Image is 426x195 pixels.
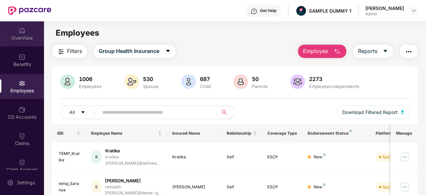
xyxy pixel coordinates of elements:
span: caret-down [383,48,388,54]
div: 50 [251,76,269,82]
div: Kratika [172,154,216,160]
div: 1006 [78,76,103,82]
div: ESCP [267,184,297,190]
button: Reportscaret-down [353,45,393,58]
img: svg+xml;base64,PHN2ZyB4bWxucz0iaHR0cDovL3d3dy53My5vcmcvMjAwMC9zdmciIHdpZHRoPSI4IiBoZWlnaHQ9IjgiIH... [323,153,326,156]
div: Platform Status [376,131,412,136]
div: [PERSON_NAME] [172,184,216,190]
div: Settings [15,179,37,186]
div: K [91,150,102,164]
div: TEMP_Kratika [59,151,81,163]
div: Child [199,84,212,89]
img: svg+xml;base64,PHN2ZyBpZD0iQ0RfQWNjb3VudHMiIGRhdGEtbmFtZT0iQ0QgQWNjb3VudHMiIHhtbG5zPSJodHRwOi8vd3... [19,106,25,113]
th: Manage [391,124,418,142]
span: Employee [303,47,328,55]
img: svg+xml;base64,PHN2ZyBpZD0iQ2xhaW0iIHhtbG5zPSJodHRwOi8vd3d3LnczLm9yZy8yMDAwL3N2ZyIgd2lkdGg9IjIwIi... [19,133,25,139]
button: Download Filtered Report [337,106,410,119]
div: 2273 [308,76,361,82]
img: svg+xml;base64,PHN2ZyBpZD0iRW1wbG95ZWVzIiB4bWxucz0iaHR0cDovL3d3dy53My5vcmcvMjAwMC9zdmciIHdpZHRoPS... [19,80,25,87]
img: svg+xml;base64,PHN2ZyBpZD0iQmVuZWZpdHMiIHhtbG5zPSJodHRwOi8vd3d3LnczLm9yZy8yMDAwL3N2ZyIgd2lkdGg9Ij... [19,54,25,60]
div: Employees [78,84,103,89]
span: Relationship [227,131,252,136]
img: manageButton [399,152,410,162]
button: Employee [298,45,346,58]
div: Not Verified [382,184,407,190]
span: caret-down [81,110,85,115]
img: svg+xml;base64,PHN2ZyB4bWxucz0iaHR0cDovL3d3dy53My5vcmcvMjAwMC9zdmciIHhtbG5zOnhsaW5rPSJodHRwOi8vd3... [181,74,196,89]
div: Self [227,154,257,160]
div: New [314,154,326,160]
div: Kratika [105,148,162,154]
div: [PERSON_NAME] [105,178,162,184]
div: [PERSON_NAME] [365,5,404,11]
div: 530 [142,76,160,82]
div: temp_Saranya [59,181,81,193]
div: New [314,184,326,190]
button: Allcaret-down [60,106,101,119]
th: Coverage Type [262,124,303,142]
img: svg+xml;base64,PHN2ZyB4bWxucz0iaHR0cDovL3d3dy53My5vcmcvMjAwMC9zdmciIHhtbG5zOnhsaW5rPSJodHRwOi8vd3... [60,74,75,89]
span: Employees [56,28,99,38]
div: Employees+dependents [308,84,361,89]
div: SAMPLE DUMMY 1 [309,8,351,14]
img: svg+xml;base64,PHN2ZyB4bWxucz0iaHR0cDovL3d3dy53My5vcmcvMjAwMC9zdmciIHdpZHRoPSIyNCIgaGVpZ2h0PSIyNC... [405,48,413,56]
th: Insured Name [167,124,221,142]
img: svg+xml;base64,PHN2ZyB4bWxucz0iaHR0cDovL3d3dy53My5vcmcvMjAwMC9zdmciIHdpZHRoPSIyNCIgaGVpZ2h0PSIyNC... [57,48,65,56]
div: S [91,180,101,194]
span: Reports [358,47,377,55]
div: Get Help [260,8,276,13]
div: Endorsement Status [308,131,365,136]
img: svg+xml;base64,PHN2ZyBpZD0iSGVscC0zMngzMiIgeG1sbnM9Imh0dHA6Ly93d3cudzMub3JnLzIwMDAvc3ZnIiB3aWR0aD... [251,8,257,15]
button: Filters [52,45,87,58]
img: New Pazcare Logo [8,6,51,15]
img: Pazcare_Alternative_logo-01-01.png [296,6,306,16]
span: Download Filtered Report [342,109,398,116]
span: EID [57,131,76,136]
img: svg+xml;base64,PHN2ZyB4bWxucz0iaHR0cDovL3d3dy53My5vcmcvMjAwMC9zdmciIHdpZHRoPSI4IiBoZWlnaHQ9IjgiIH... [323,183,326,186]
img: manageButton [399,182,410,192]
div: Not Verified [382,154,407,160]
div: Admin [365,11,404,17]
img: svg+xml;base64,PHN2ZyB4bWxucz0iaHR0cDovL3d3dy53My5vcmcvMjAwMC9zdmciIHdpZHRoPSI4IiBoZWlnaHQ9IjgiIH... [349,130,352,132]
th: EID [52,124,86,142]
img: svg+xml;base64,PHN2ZyB4bWxucz0iaHR0cDovL3d3dy53My5vcmcvMjAwMC9zdmciIHhtbG5zOnhsaW5rPSJodHRwOi8vd3... [401,110,404,114]
img: svg+xml;base64,PHN2ZyB4bWxucz0iaHR0cDovL3d3dy53My5vcmcvMjAwMC9zdmciIHhtbG5zOnhsaW5rPSJodHRwOi8vd3... [290,74,305,89]
img: svg+xml;base64,PHN2ZyBpZD0iQ2xhaW0iIHhtbG5zPSJodHRwOi8vd3d3LnczLm9yZy8yMDAwL3N2ZyIgd2lkdGg9IjIwIi... [19,159,25,166]
span: Filters [67,47,82,55]
div: Spouse [142,84,160,89]
th: Employee Name [86,124,167,142]
img: svg+xml;base64,PHN2ZyB4bWxucz0iaHR0cDovL3d3dy53My5vcmcvMjAwMC9zdmciIHhtbG5zOnhsaW5rPSJodHRwOi8vd3... [333,48,341,56]
img: svg+xml;base64,PHN2ZyBpZD0iRHJvcGRvd24tMzJ4MzIiIHhtbG5zPSJodHRwOi8vd3d3LnczLm9yZy8yMDAwL3N2ZyIgd2... [411,8,417,13]
button: search [218,106,235,119]
div: Self [227,184,257,190]
span: Group Health Insurance [99,47,159,55]
img: svg+xml;base64,PHN2ZyBpZD0iU2V0dGluZy0yMHgyMCIgeG1sbnM9Imh0dHA6Ly93d3cudzMub3JnLzIwMDAvc3ZnIiB3aW... [7,179,14,186]
img: svg+xml;base64,PHN2ZyBpZD0iSG9tZSIgeG1sbnM9Imh0dHA6Ly93d3cudzMub3JnLzIwMDAvc3ZnIiB3aWR0aD0iMjAiIG... [19,27,25,34]
div: Parents [251,84,269,89]
span: caret-down [165,48,171,54]
img: svg+xml;base64,PHN2ZyB4bWxucz0iaHR0cDovL3d3dy53My5vcmcvMjAwMC9zdmciIHhtbG5zOnhsaW5rPSJodHRwOi8vd3... [124,74,139,89]
div: kratika.[PERSON_NAME]@defined... [105,154,162,167]
img: svg+xml;base64,PHN2ZyB4bWxucz0iaHR0cDovL3d3dy53My5vcmcvMjAwMC9zdmciIHhtbG5zOnhsaW5rPSJodHRwOi8vd3... [233,74,248,89]
div: 687 [199,76,212,82]
span: Employee Name [91,131,157,136]
button: Group Health Insurancecaret-down [94,45,176,58]
span: All [69,109,75,116]
th: Relationship [221,124,262,142]
div: ESCP [267,154,297,160]
span: search [218,110,231,115]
